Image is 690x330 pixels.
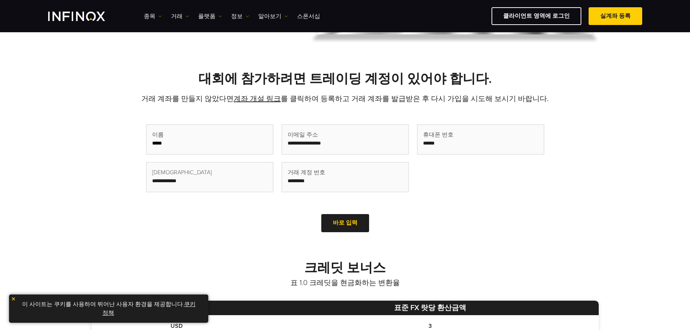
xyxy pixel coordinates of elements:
[11,296,16,301] img: yellow close icon
[304,260,386,276] strong: 크레딧 보너스
[297,12,320,21] a: 스폰서십
[152,130,164,139] span: 이름
[152,168,212,177] span: [DEMOGRAPHIC_DATA]
[171,12,189,21] a: 거래
[288,168,325,177] span: 거래 계정 번호
[258,12,288,21] a: 알아보기
[144,12,162,21] a: 종목
[231,12,249,21] a: 정보
[589,7,642,25] a: 실계좌 등록
[492,7,581,25] a: 클라이언트 영역에 로그인
[262,301,598,315] th: 표준 FX 랏당 환산금액
[13,298,205,319] p: 이 사이트는 쿠키를 사용하여 뛰어난 사용자 환경을 제공합니다. .
[92,278,599,288] p: 표 1.0 크레딧을 현금화하는 변환율
[92,94,599,104] p: 거래 계좌를 만들지 않았다면 를 클릭하여 등록하고 거래 계좌를 발급받은 후 다시 가입을 시도해 보시기 바랍니다.
[198,71,492,87] strong: 대회에 참가하려면 트레이딩 계정이 있어야 합니다.
[423,130,453,139] span: 휴대폰 번호
[234,95,281,103] a: 계좌 개설 링크
[198,12,222,21] a: 플랫폼
[321,214,369,232] a: 바로 입력
[48,12,122,21] a: INFINOX Logo
[288,130,318,139] span: 이메일 주소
